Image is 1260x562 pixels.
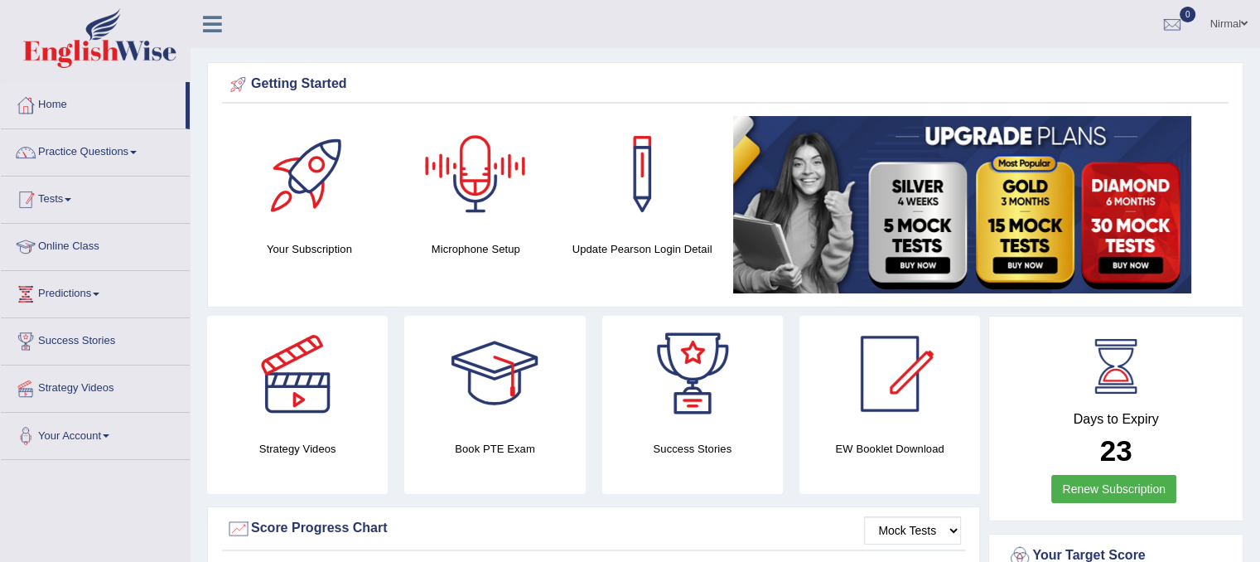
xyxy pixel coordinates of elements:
h4: Microphone Setup [401,240,551,258]
h4: Days to Expiry [1007,412,1224,427]
a: Predictions [1,271,190,312]
h4: Success Stories [602,440,783,458]
a: Home [1,82,186,124]
b: 23 [1100,434,1132,467]
img: small5.jpg [733,116,1191,293]
h4: Your Subscription [234,240,384,258]
a: Your Account [1,413,190,454]
a: Success Stories [1,318,190,360]
div: Getting Started [226,72,1224,97]
a: Renew Subscription [1051,475,1176,503]
a: Tests [1,177,190,218]
a: Online Class [1,224,190,265]
h4: Update Pearson Login Detail [567,240,717,258]
h4: Book PTE Exam [404,440,585,458]
a: Strategy Videos [1,366,190,407]
h4: EW Booklet Download [799,440,980,458]
span: 0 [1180,7,1196,22]
div: Score Progress Chart [226,516,961,541]
h4: Strategy Videos [207,440,388,458]
a: Practice Questions [1,129,190,171]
